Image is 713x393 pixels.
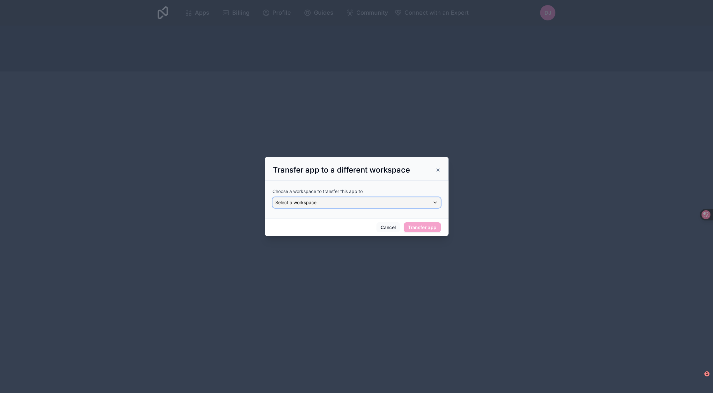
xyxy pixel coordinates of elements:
button: Select a workspace [272,197,441,208]
span: Transfer app to a different workspace [273,165,410,174]
button: Cancel [376,222,400,233]
p: Choose a workspace to transfer this app to [272,188,441,195]
span: 1 [704,371,709,376]
iframe: Intercom live chat [691,371,707,387]
span: Select a workspace [275,200,316,205]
